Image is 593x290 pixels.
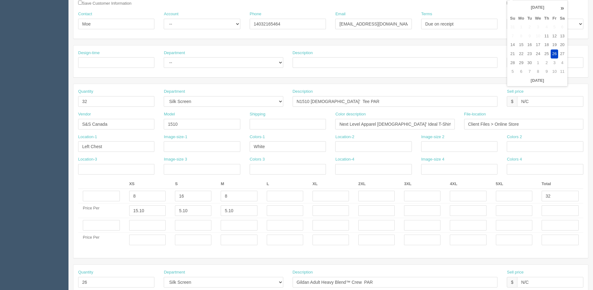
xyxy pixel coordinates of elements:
[464,111,486,117] label: File-location
[164,11,178,17] label: Account
[534,67,543,76] td: 8
[507,96,517,107] div: $
[164,111,175,117] label: Model
[335,157,354,162] label: Location-4
[78,269,93,275] label: Quantity
[543,32,551,41] td: 11
[250,111,266,117] label: Shipping
[508,76,566,85] th: [DATE]
[558,67,566,76] td: 11
[293,89,313,95] label: Description
[551,23,558,32] td: 5
[517,40,526,49] td: 15
[543,14,551,23] th: Th
[250,157,265,162] label: Colors 3
[526,49,534,58] td: 23
[78,111,91,117] label: Vendor
[507,134,522,140] label: Colors 2
[551,40,558,49] td: 19
[558,58,566,68] td: 4
[508,40,517,49] td: 14
[526,32,534,41] td: 9
[216,179,262,189] th: M
[507,277,517,288] div: $
[558,40,566,49] td: 20
[78,50,100,56] label: Design-time
[537,179,583,189] th: Total
[78,89,93,95] label: Quantity
[526,14,534,23] th: Tu
[534,49,543,58] td: 24
[125,179,170,189] th: XS
[164,89,185,95] label: Department
[293,50,313,56] label: Description
[508,58,517,68] td: 28
[421,157,444,162] label: Image-size 4
[551,67,558,76] td: 10
[262,179,308,189] th: L
[558,49,566,58] td: 27
[508,23,517,32] td: 31
[508,32,517,41] td: 7
[421,134,444,140] label: Image-size 2
[491,179,537,189] th: 5XL
[534,23,543,32] td: 3
[354,179,399,189] th: 2XL
[164,134,187,140] label: Image-size-1
[507,269,523,275] label: Sell price
[399,179,445,189] th: 3XL
[517,58,526,68] td: 29
[250,134,265,140] label: Colors-1
[335,11,346,17] label: Email
[534,32,543,41] td: 10
[551,58,558,68] td: 3
[517,49,526,58] td: 22
[78,11,92,17] label: Contact
[164,269,185,275] label: Department
[507,89,523,95] label: Sell price
[250,11,261,17] label: Phone
[526,58,534,68] td: 30
[526,67,534,76] td: 7
[558,23,566,32] td: 6
[543,58,551,68] td: 2
[551,14,558,23] th: Fr
[164,157,187,162] label: Image-size 3
[508,49,517,58] td: 21
[526,23,534,32] td: 2
[78,203,125,218] td: Price Per
[78,157,97,162] label: Location-3
[558,32,566,41] td: 13
[508,67,517,76] td: 5
[335,134,354,140] label: Location-2
[543,40,551,49] td: 18
[308,179,354,189] th: XL
[445,179,491,189] th: 4XL
[508,14,517,23] th: Su
[517,23,526,32] td: 1
[78,233,125,247] td: Price Per
[170,179,216,189] th: S
[551,49,558,58] td: 26
[78,134,97,140] label: Location-1
[551,32,558,41] td: 12
[534,14,543,23] th: We
[526,40,534,49] td: 16
[534,58,543,68] td: 1
[164,50,185,56] label: Department
[517,67,526,76] td: 6
[558,2,566,14] th: »
[517,2,558,14] th: [DATE]
[421,11,432,17] label: Terms
[517,14,526,23] th: Mo
[543,49,551,58] td: 25
[517,32,526,41] td: 8
[543,67,551,76] td: 9
[558,14,566,23] th: Sa
[335,111,366,117] label: Color description
[543,23,551,32] td: 4
[293,269,313,275] label: Description
[507,157,522,162] label: Colors 4
[534,40,543,49] td: 17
